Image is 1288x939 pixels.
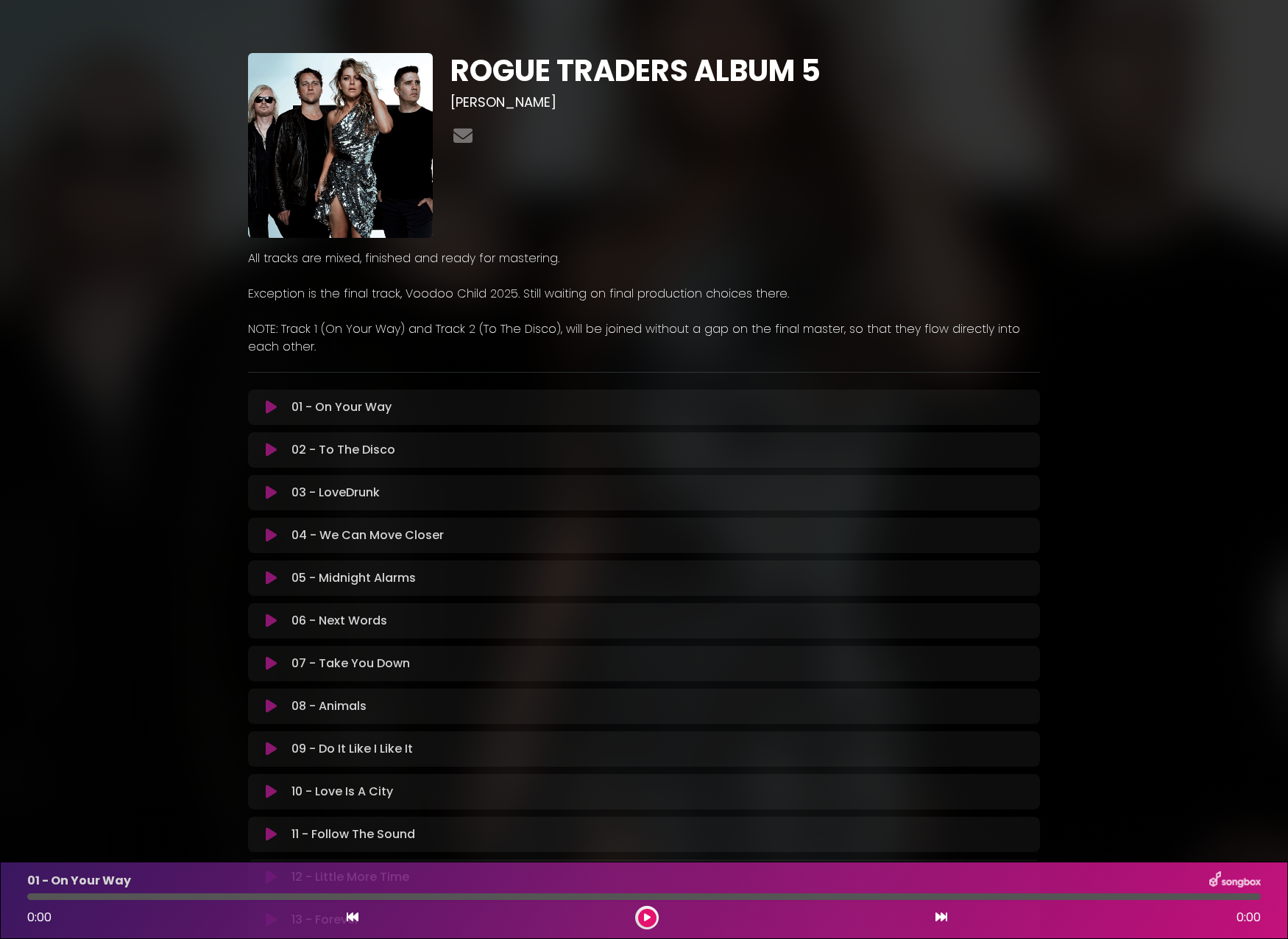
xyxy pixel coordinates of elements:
[1236,909,1261,926] span: 0:00
[27,872,131,890] p: 01 - On Your Way
[291,826,415,843] p: 11 - Follow The Sound
[291,569,416,587] p: 05 - Midnight Alarms
[291,740,413,758] p: 09 - Do It Like I Like It
[27,909,52,926] span: 0:00
[450,94,1040,110] h3: [PERSON_NAME]
[291,783,393,801] p: 10 - Love Is A City
[291,398,392,416] p: 01 - On Your Way
[291,612,387,630] p: 06 - Next Words
[291,484,380,502] p: 03 - LoveDrunk
[291,441,395,459] p: 02 - To The Disco
[1209,871,1261,890] img: songbox-logo-white.png
[291,697,367,715] p: 08 - Animals
[248,320,1040,356] p: NOTE: Track 1 (On Your Way) and Track 2 (To The Disco), will be joined without a gap on the final...
[248,285,1040,303] p: Exception is the final track, Voodoo Child 2025. Still waiting on final production choices there.
[291,527,444,544] p: 04 - We Can Move Closer
[248,250,1040,267] p: All tracks are mixed, finished and ready for mastering.
[248,53,433,238] img: ms3WGxLGRahucLwHUT3m
[450,53,1040,88] h1: ROGUE TRADERS ALBUM 5
[291,655,410,672] p: 07 - Take You Down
